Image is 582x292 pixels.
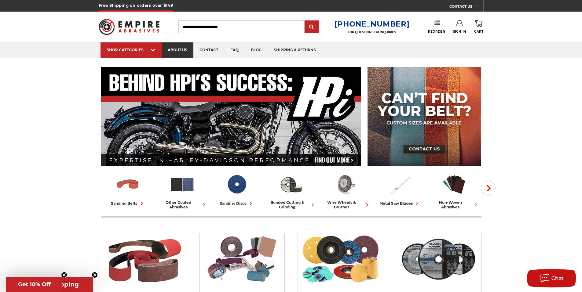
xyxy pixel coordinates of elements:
span: Reorder [428,30,445,34]
button: Close teaser [92,272,98,278]
a: CONTACT US [449,3,483,12]
img: Wire Wheels & Brushes [333,172,358,197]
div: bonded cutting & grinding [266,200,316,209]
div: Get Free ShippingClose teaser [6,277,93,292]
a: wire wheels & brushes [321,172,370,209]
span: Chat [551,276,564,281]
button: Next [481,181,496,196]
p: FOR QUESTIONS OR INQUIRIES [334,30,409,34]
button: Close teaser [61,272,67,278]
div: sanding discs [219,200,254,207]
img: Other Coated Abrasives [202,233,281,285]
a: sanding belts [103,172,153,207]
a: sanding discs [212,172,262,207]
img: Sanding Discs [301,233,380,285]
span: Sign In [453,30,466,34]
img: Non-woven Abrasives [441,172,467,197]
a: non-woven abrasives [430,172,479,209]
button: Chat [527,269,576,287]
img: Metal Saw Blades [387,172,412,197]
img: Bonded Cutting & Grinding [278,172,304,197]
img: Sanding Belts [104,233,183,285]
a: faq [224,42,245,58]
a: metal saw blades [375,172,425,207]
div: Get 10% OffClose teaser [6,277,62,292]
a: blog [245,42,268,58]
a: bonded cutting & grinding [266,172,316,209]
img: Banner for an interview featuring Horsepower Inc who makes Harley performance upgrades featured o... [101,67,361,166]
img: Sanding Discs [224,172,249,197]
a: shipping & returns [268,42,322,58]
span: Get 10% Off [18,281,51,288]
input: Submit [306,21,318,33]
img: Other Coated Abrasives [170,172,195,197]
img: Empire Abrasives [99,15,160,39]
div: other coated abrasives [158,200,207,209]
div: metal saw blades [379,200,420,207]
div: sanding belts [111,200,145,207]
a: other coated abrasives [158,172,207,209]
a: [PHONE_NUMBER] [334,20,409,28]
img: promo banner for custom belts. [368,67,481,166]
span: Cart [474,30,483,34]
a: Cart [474,20,483,34]
img: Bonded Cutting & Grinding [399,233,478,285]
div: SHOP CATEGORIES [107,48,156,52]
div: wire wheels & brushes [321,200,370,209]
a: contact [193,42,224,58]
a: Reorder [428,20,445,33]
a: about us [162,42,193,58]
div: non-woven abrasives [430,200,479,209]
img: Sanding Belts [115,172,141,197]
